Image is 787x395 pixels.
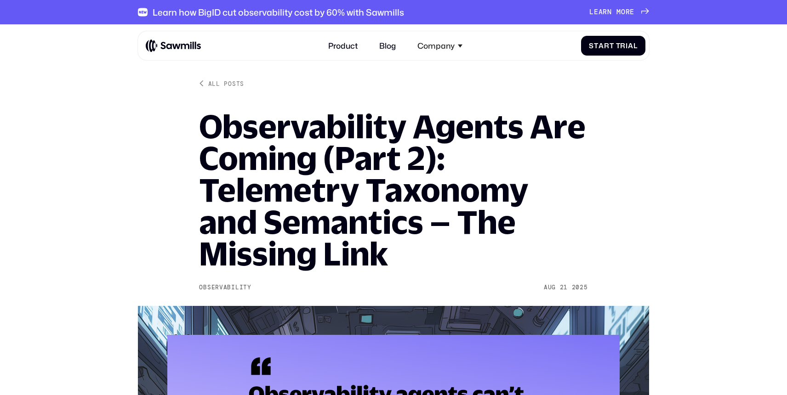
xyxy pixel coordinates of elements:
div: Company [412,35,468,56]
div: Company [417,41,455,51]
span: r [604,42,610,50]
div: Observability [199,284,251,291]
a: Learnmore [589,8,650,17]
span: i [626,42,628,50]
div: 21 [560,284,568,291]
a: Blog [374,35,402,56]
span: n [607,8,612,17]
a: StartTrial [581,36,645,56]
span: t [610,42,614,50]
span: r [626,8,630,17]
h1: Observability Agents Are Coming (Part 2): Telemetry Taxonomy and Semantics – The Missing Link [199,110,587,270]
span: e [630,8,634,17]
span: a [599,42,604,50]
span: r [603,8,607,17]
span: r [620,42,626,50]
div: Aug [544,284,556,291]
span: a [628,42,633,50]
a: All posts [199,79,244,87]
span: a [599,8,603,17]
a: Product [323,35,364,56]
span: l [633,42,638,50]
span: L [589,8,594,17]
span: e [594,8,599,17]
span: S [589,42,594,50]
span: m [616,8,621,17]
span: t [594,42,599,50]
div: All posts [208,79,244,87]
span: o [621,8,626,17]
span: T [616,42,621,50]
div: 2025 [572,284,588,291]
div: Learn how BigID cut observability cost by 60% with Sawmills [153,7,404,17]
